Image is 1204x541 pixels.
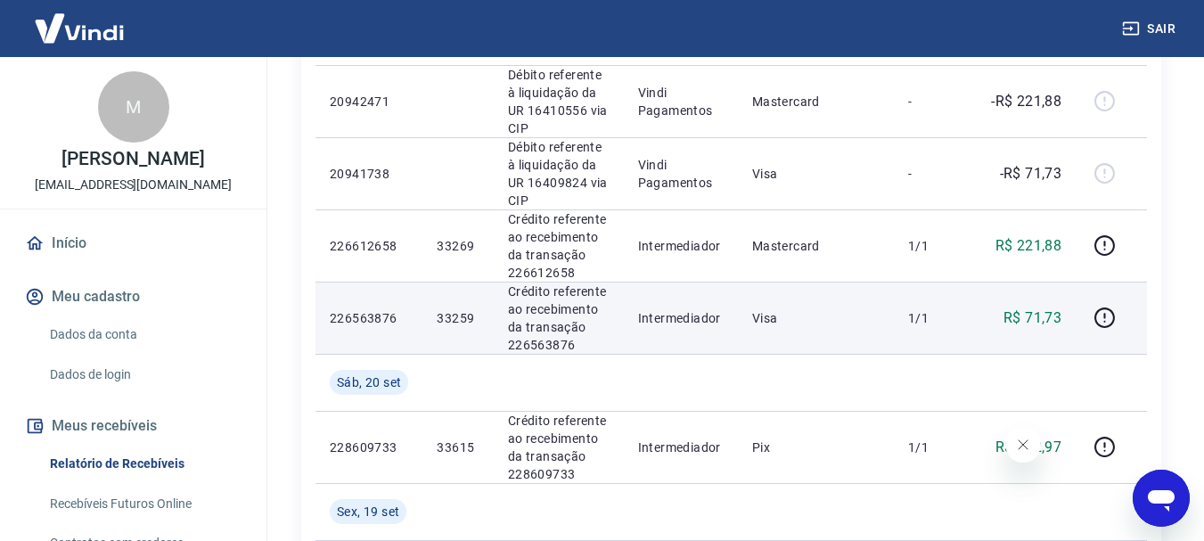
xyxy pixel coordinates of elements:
[752,309,880,327] p: Visa
[508,412,610,483] p: Crédito referente ao recebimento da transação 228609733
[908,439,961,456] p: 1/1
[508,283,610,354] p: Crédito referente ao recebimento da transação 226563876
[21,1,137,55] img: Vindi
[11,12,150,27] span: Olá! Precisa de ajuda?
[908,237,961,255] p: 1/1
[638,156,724,192] p: Vindi Pagamentos
[508,66,610,137] p: Débito referente à liquidação da UR 16410556 via CIP
[1005,427,1041,463] iframe: Fechar mensagem
[1133,470,1190,527] iframe: Botão para abrir a janela de mensagens
[21,277,245,316] button: Meu cadastro
[995,235,1062,257] p: R$ 221,88
[908,165,961,183] p: -
[35,176,232,194] p: [EMAIL_ADDRESS][DOMAIN_NAME]
[98,71,169,143] div: M
[1118,12,1183,45] button: Sair
[437,309,479,327] p: 33259
[752,93,880,111] p: Mastercard
[752,439,880,456] p: Pix
[638,309,724,327] p: Intermediador
[337,373,401,391] span: Sáb, 20 set
[995,437,1062,458] p: R$ 152,97
[437,237,479,255] p: 33269
[437,439,479,456] p: 33615
[330,237,408,255] p: 226612658
[908,309,961,327] p: 1/1
[752,237,880,255] p: Mastercard
[330,165,408,183] p: 20941738
[638,237,724,255] p: Intermediador
[508,210,610,282] p: Crédito referente ao recebimento da transação 226612658
[337,503,399,521] span: Sex, 19 set
[330,309,408,327] p: 226563876
[638,84,724,119] p: Vindi Pagamentos
[43,357,245,393] a: Dados de login
[638,439,724,456] p: Intermediador
[508,138,610,209] p: Débito referente à liquidação da UR 16409824 via CIP
[1000,163,1062,184] p: -R$ 71,73
[330,93,408,111] p: 20942471
[991,91,1061,112] p: -R$ 221,88
[43,486,245,522] a: Recebíveis Futuros Online
[43,446,245,482] a: Relatório de Recebíveis
[43,316,245,353] a: Dados da conta
[21,224,245,263] a: Início
[330,439,408,456] p: 228609733
[752,165,880,183] p: Visa
[908,93,961,111] p: -
[61,150,204,168] p: [PERSON_NAME]
[1003,307,1061,329] p: R$ 71,73
[21,406,245,446] button: Meus recebíveis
